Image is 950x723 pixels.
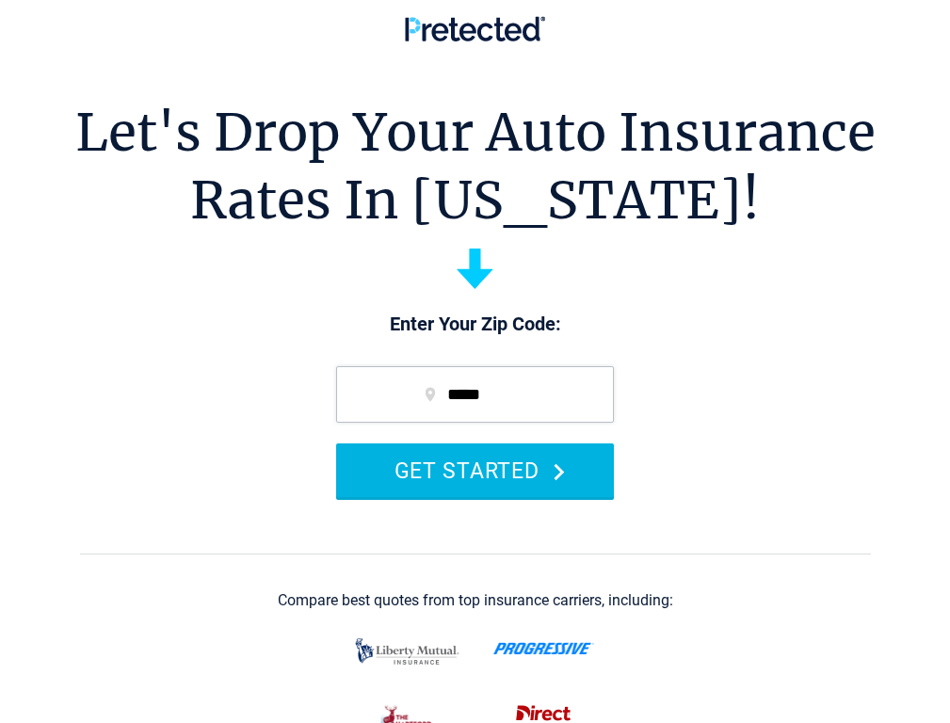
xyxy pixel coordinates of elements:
[75,99,876,234] h1: Let's Drop Your Auto Insurance Rates In [US_STATE]!
[317,312,633,338] p: Enter Your Zip Code:
[336,366,614,423] input: zip code
[405,16,545,41] img: Pretected Logo
[493,642,594,655] img: progressive
[278,592,673,609] div: Compare best quotes from top insurance carriers, including:
[336,443,614,497] button: GET STARTED
[350,629,464,674] img: liberty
